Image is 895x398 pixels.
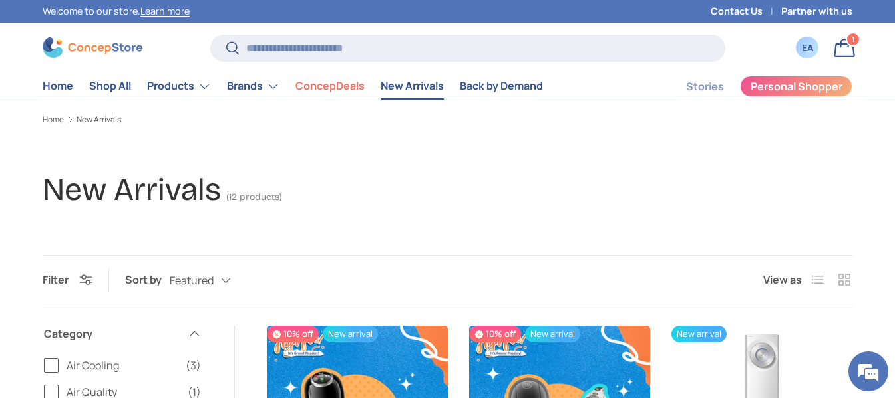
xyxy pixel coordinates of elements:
[740,76,852,97] a: Personal Shopper
[227,73,279,100] a: Brands
[43,272,92,287] button: Filter
[469,326,521,342] span: 10% off
[525,326,580,342] span: New arrival
[170,269,258,292] button: Featured
[226,191,282,203] span: (12 products)
[43,114,852,126] nav: Breadcrumbs
[852,34,855,44] span: 1
[67,357,178,373] span: Air Cooling
[793,33,822,62] a: EA
[43,73,73,99] a: Home
[654,73,852,100] nav: Secondary
[170,274,214,287] span: Featured
[763,272,802,288] span: View as
[140,5,190,17] a: Learn more
[671,326,727,342] span: New arrival
[800,41,814,54] div: EA
[43,4,190,19] p: Welcome to our store.
[43,73,543,100] nav: Primary
[219,73,287,100] summary: Brands
[186,357,201,373] span: (3)
[89,73,131,99] a: Shop All
[77,116,121,124] a: New Arrivals
[751,81,842,92] span: Personal Shopper
[147,73,211,100] a: Products
[381,73,444,99] a: New Arrivals
[44,326,180,342] span: Category
[43,272,69,287] span: Filter
[295,73,365,99] a: ConcepDeals
[323,326,378,342] span: New arrival
[43,37,142,58] img: ConcepStore
[267,326,319,342] span: 10% off
[139,73,219,100] summary: Products
[686,74,724,100] a: Stories
[44,310,201,357] summary: Category
[43,171,221,209] h1: New Arrivals
[711,4,781,19] a: Contact Us
[781,4,852,19] a: Partner with us
[43,116,64,124] a: Home
[125,272,170,288] label: Sort by
[460,73,543,99] a: Back by Demand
